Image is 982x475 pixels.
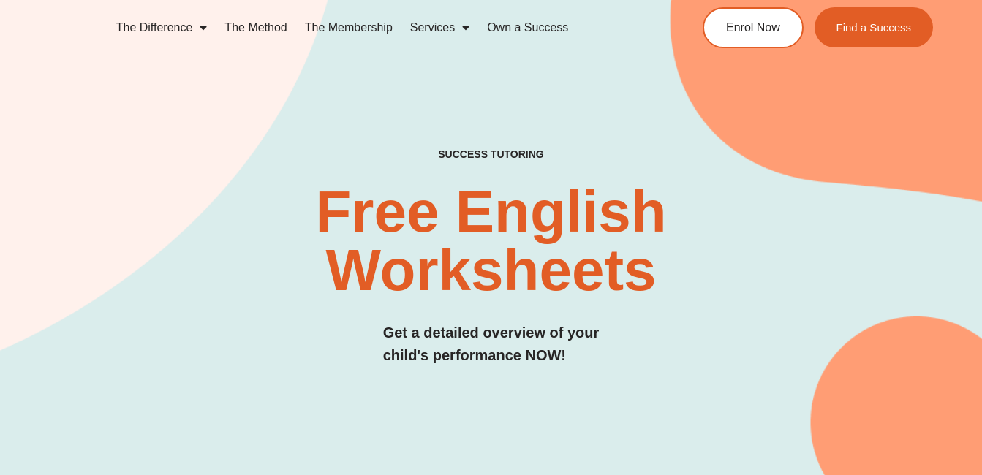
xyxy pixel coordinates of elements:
[200,183,783,300] h2: Free English Worksheets​
[360,148,622,161] h4: SUCCESS TUTORING​
[107,11,652,45] nav: Menu
[401,11,478,45] a: Services
[383,322,600,367] h3: Get a detailed overview of your child's performance NOW!
[107,11,216,45] a: The Difference
[703,7,804,48] a: Enrol Now
[216,11,295,45] a: The Method
[726,22,780,34] span: Enrol Now
[814,7,933,47] a: Find a Success
[836,22,911,33] span: Find a Success
[296,11,401,45] a: The Membership
[478,11,577,45] a: Own a Success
